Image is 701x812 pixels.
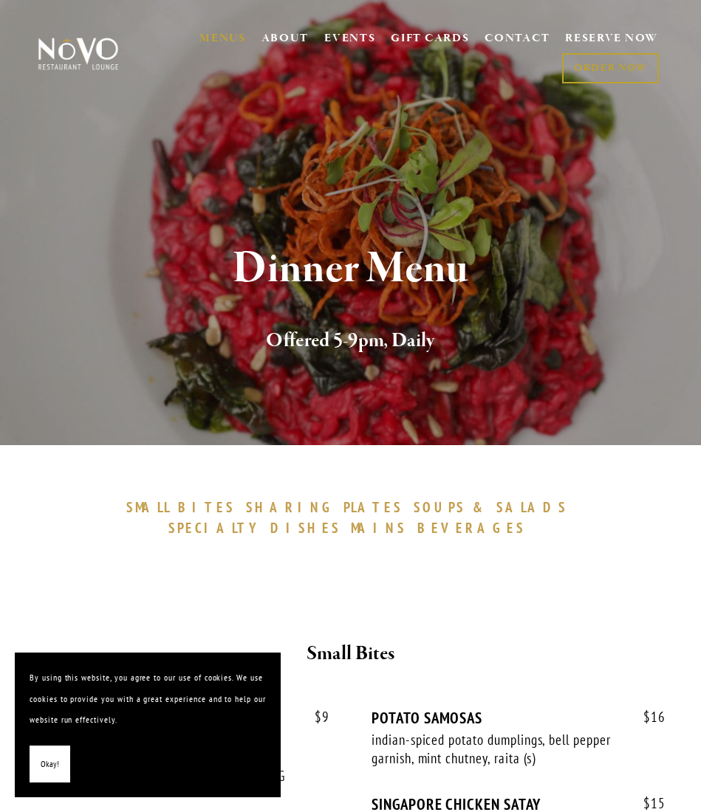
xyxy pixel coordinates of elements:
[126,498,171,516] span: SMALL
[35,37,121,72] img: Novo Restaurant &amp; Lounge
[473,498,489,516] span: &
[417,519,525,537] span: BEVERAGES
[629,795,666,812] span: 15
[565,25,658,53] a: RESERVE NOW
[629,709,666,726] span: 16
[485,25,550,53] a: CONTACT
[643,794,651,812] span: $
[199,31,246,46] a: MENUS
[41,754,59,775] span: Okay!
[300,709,329,726] span: 9
[168,519,347,537] a: SPECIALTYDISHES
[55,326,646,357] h2: Offered 5-9pm, Daily
[643,708,651,726] span: $
[372,709,666,727] div: POTATO SAMOSAS
[55,245,646,293] h1: Dinner Menu
[391,25,469,53] a: GIFT CARDS
[261,31,310,46] a: ABOUT
[562,53,659,83] a: ORDER NOW
[315,708,322,726] span: $
[168,519,263,537] span: SPECIALTY
[417,519,533,537] a: BEVERAGES
[270,519,341,537] span: DISHES
[324,31,375,46] a: EVENTS
[351,519,414,537] a: MAINS
[351,519,406,537] span: MAINS
[496,498,567,516] span: SALADS
[414,498,465,516] span: SOUPS
[246,498,410,516] a: SHARINGPLATES
[30,746,70,783] button: Okay!
[178,498,235,516] span: BITES
[307,641,394,667] strong: Small Bites
[15,653,281,797] section: Cookie banner
[343,498,403,516] span: PLATES
[414,498,574,516] a: SOUPS&SALADS
[30,667,266,731] p: By using this website, you agree to our use of cookies. We use cookies to provide you with a grea...
[246,498,336,516] span: SHARING
[372,731,623,767] div: indian-spiced potato dumplings, bell pepper garnish, mint chutney, raita (s)
[126,498,242,516] a: SMALLBITES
